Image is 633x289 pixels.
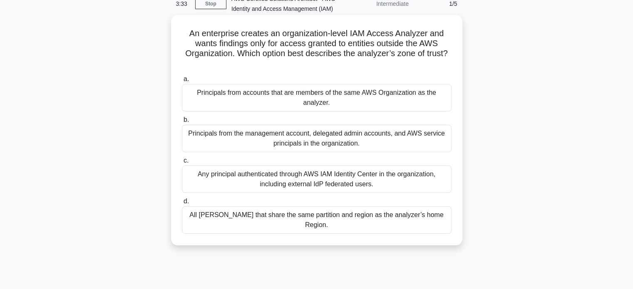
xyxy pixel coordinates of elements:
span: d. [184,198,189,205]
span: b. [184,116,189,123]
div: Principals from the management account, delegated admin accounts, and AWS service principals in t... [182,125,452,152]
h5: An enterprise creates an organization-level IAM Access Analyzer and wants findings only for acces... [181,28,452,69]
span: a. [184,75,189,82]
div: Any principal authenticated through AWS IAM Identity Center in the organization, including extern... [182,165,452,193]
span: c. [184,157,189,164]
div: All [PERSON_NAME] that share the same partition and region as the analyzer’s home Region. [182,206,452,234]
div: Principals from accounts that are members of the same AWS Organization as the analyzer. [182,84,452,111]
